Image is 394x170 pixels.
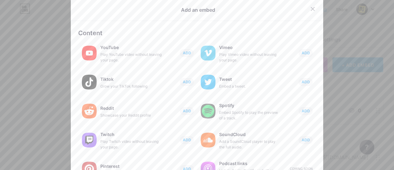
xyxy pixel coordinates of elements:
img: twitter [201,75,215,89]
button: ADD [299,136,313,144]
span: ADD [183,108,191,114]
div: Embed a tweet. [219,84,281,89]
button: ADD [299,78,313,86]
button: ADD [180,136,194,144]
div: Podcast links [219,159,281,168]
img: youtube [82,46,97,60]
button: ADD [299,49,313,57]
div: YouTube [100,43,162,52]
span: ADD [183,79,191,85]
div: Add an embed [181,6,215,14]
button: ADD [299,107,313,115]
div: Vimeo [219,43,281,52]
img: spotify [201,104,215,118]
div: Showcase your Reddit profile [100,113,162,118]
span: ADD [183,50,191,56]
div: Reddit [100,104,162,113]
div: Add a SoundCloud player to play the full audio. [219,139,281,150]
div: Spotify [219,101,281,110]
span: ADD [302,108,310,114]
div: Play YouTube video without leaving your page. [100,52,162,63]
img: twitch [82,133,97,147]
span: ADD [302,137,310,143]
button: ADD [180,107,194,115]
div: Play Vimeo video without leaving your page. [219,52,281,63]
span: ADD [183,137,191,143]
img: reddit [82,104,97,118]
img: soundcloud [201,133,215,147]
div: Tiktok [100,75,162,84]
img: tiktok [82,75,97,89]
div: Tweet [219,75,281,84]
span: ADD [302,50,310,56]
div: Twitch [100,130,162,139]
div: Play Twitch video without leaving your page. [100,139,162,150]
span: ADD [302,79,310,85]
div: Embed Spotify to play the preview of a track. [219,110,281,121]
img: vimeo [201,46,215,60]
div: Grow your TikTok following [100,84,162,89]
div: Content [78,28,316,38]
button: ADD [180,49,194,57]
button: ADD [180,78,194,86]
div: SoundCloud [219,130,281,139]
